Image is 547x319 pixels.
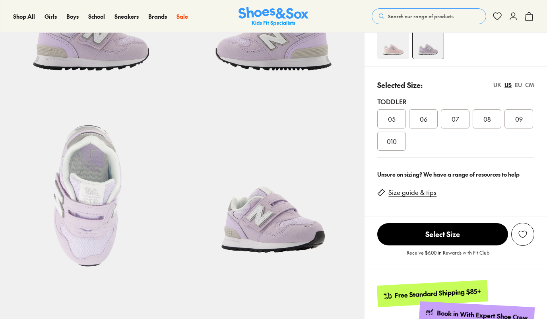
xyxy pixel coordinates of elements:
[13,12,35,21] a: Shop All
[387,136,397,146] span: 010
[504,81,512,89] div: US
[239,7,308,26] a: Shoes & Sox
[45,12,57,20] span: Girls
[377,223,508,245] span: Select Size
[148,12,167,21] a: Brands
[511,223,534,246] button: Add to Wishlist
[177,12,188,21] a: Sale
[377,170,534,179] div: Unsure on sizing? We have a range of resources to help
[114,12,139,21] a: Sneakers
[515,81,522,89] div: EU
[114,12,139,20] span: Sneakers
[388,13,454,20] span: Search our range of products
[413,28,444,59] img: 4-551742_1
[377,223,508,246] button: Select Size
[388,188,436,197] a: Size guide & tips
[88,12,105,21] a: School
[239,7,308,26] img: SNS_Logo_Responsive.svg
[377,280,488,307] a: Free Standard Shipping $85+
[377,97,534,106] div: Toddler
[377,27,409,59] img: 4-525379_1
[372,8,486,24] button: Search our range of products
[148,12,167,20] span: Brands
[395,286,482,300] div: Free Standard Shipping $85+
[13,12,35,20] span: Shop All
[407,249,489,263] p: Receive $6.00 in Rewards with Fit Club
[182,94,365,276] img: 7-551745_1
[66,12,79,20] span: Boys
[525,81,534,89] div: CM
[483,114,491,124] span: 08
[66,12,79,21] a: Boys
[420,114,427,124] span: 06
[88,12,105,20] span: School
[452,114,459,124] span: 07
[177,12,188,20] span: Sale
[388,114,396,124] span: 05
[515,114,523,124] span: 09
[45,12,57,21] a: Girls
[493,81,501,89] div: UK
[377,80,423,90] p: Selected Size:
